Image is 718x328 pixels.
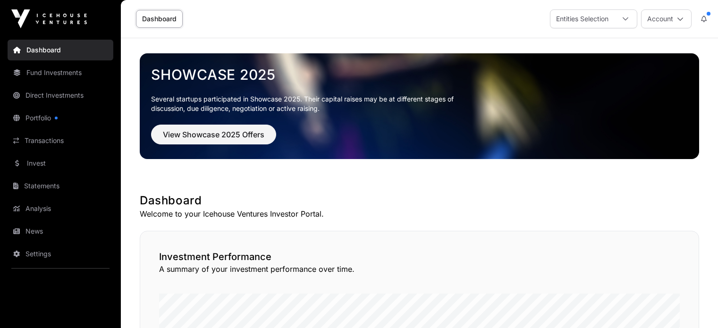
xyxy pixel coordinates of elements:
a: Direct Investments [8,85,113,106]
button: Account [641,9,692,28]
button: View Showcase 2025 Offers [151,125,276,144]
p: Welcome to your Icehouse Ventures Investor Portal. [140,208,699,219]
a: View Showcase 2025 Offers [151,134,276,143]
a: Statements [8,176,113,196]
div: Entities Selection [550,10,614,28]
iframe: Chat Widget [671,283,718,328]
a: Portfolio [8,108,113,128]
a: News [8,221,113,242]
a: Transactions [8,130,113,151]
a: Showcase 2025 [151,66,688,83]
a: Dashboard [136,10,183,28]
p: Several startups participated in Showcase 2025. Their capital raises may be at different stages o... [151,94,468,113]
a: Settings [8,244,113,264]
h1: Dashboard [140,193,699,208]
span: View Showcase 2025 Offers [163,129,264,140]
img: Icehouse Ventures Logo [11,9,87,28]
a: Invest [8,153,113,174]
h2: Investment Performance [159,250,680,263]
p: A summary of your investment performance over time. [159,263,680,275]
a: Dashboard [8,40,113,60]
a: Fund Investments [8,62,113,83]
img: Showcase 2025 [140,53,699,159]
a: Analysis [8,198,113,219]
